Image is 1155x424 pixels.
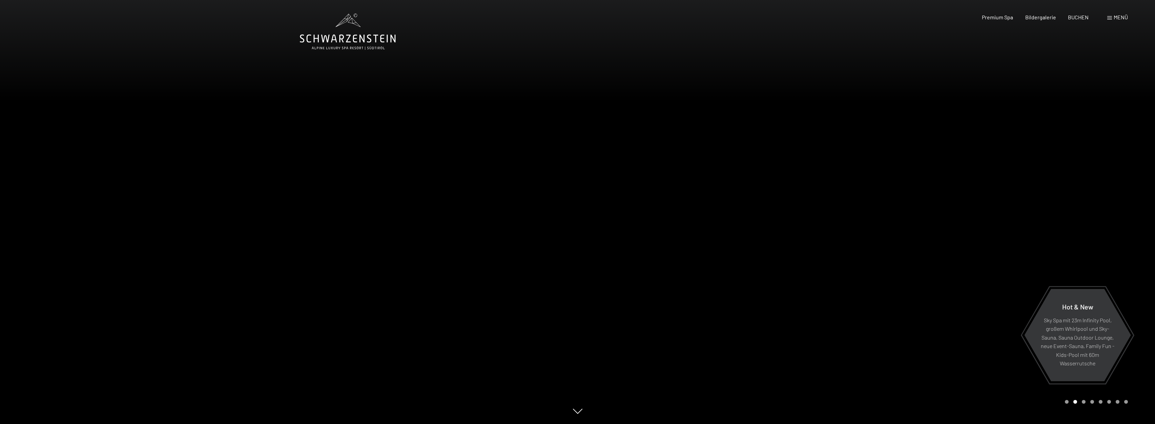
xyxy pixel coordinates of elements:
div: Carousel Pagination [1063,400,1128,404]
a: BUCHEN [1068,14,1089,20]
p: Sky Spa mit 23m Infinity Pool, großem Whirlpool und Sky-Sauna, Sauna Outdoor Lounge, neue Event-S... [1041,316,1114,368]
a: Premium Spa [982,14,1013,20]
span: Hot & New [1062,302,1093,310]
span: Menü [1114,14,1128,20]
div: Carousel Page 4 [1090,400,1094,404]
a: Hot & New Sky Spa mit 23m Infinity Pool, großem Whirlpool und Sky-Sauna, Sauna Outdoor Lounge, ne... [1024,288,1131,382]
div: Carousel Page 1 [1065,400,1069,404]
div: Carousel Page 6 [1107,400,1111,404]
div: Carousel Page 3 [1082,400,1086,404]
div: Carousel Page 5 [1099,400,1102,404]
div: Carousel Page 2 (Current Slide) [1073,400,1077,404]
div: Carousel Page 8 [1124,400,1128,404]
div: Carousel Page 7 [1116,400,1119,404]
a: Bildergalerie [1025,14,1056,20]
